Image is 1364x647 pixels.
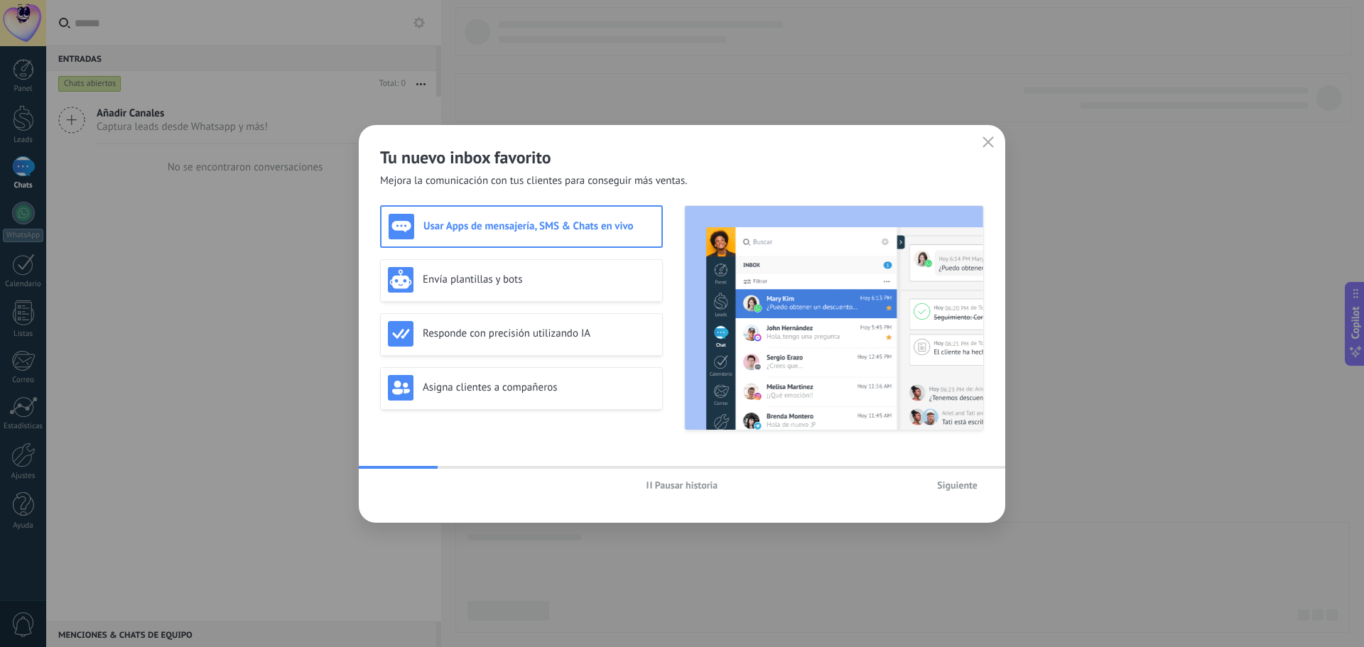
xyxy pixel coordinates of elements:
[423,327,655,340] h3: Responde con precisión utilizando IA
[380,146,984,168] h2: Tu nuevo inbox favorito
[655,480,718,490] span: Pausar historia
[640,474,725,496] button: Pausar historia
[380,174,688,188] span: Mejora la comunicación con tus clientes para conseguir más ventas.
[423,381,655,394] h3: Asigna clientes a compañeros
[423,219,654,233] h3: Usar Apps de mensajería, SMS & Chats en vivo
[423,273,655,286] h3: Envía plantillas y bots
[937,480,978,490] span: Siguiente
[931,474,984,496] button: Siguiente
